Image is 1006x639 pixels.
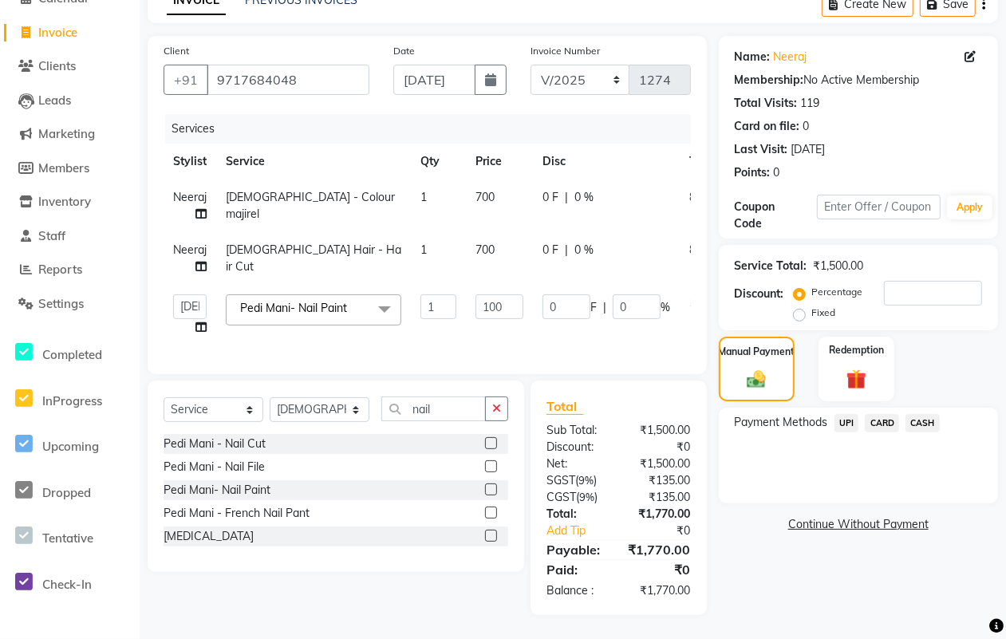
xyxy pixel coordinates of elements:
label: Redemption [829,343,884,357]
button: +91 [164,65,208,95]
span: UPI [834,414,859,432]
span: Invoice [38,25,77,40]
input: Enter Offer / Coupon Code [817,195,941,219]
div: Name: [735,49,771,65]
div: Coupon Code [735,199,817,232]
span: Neeraj [173,190,207,204]
label: Client [164,44,189,58]
a: Add Tip [535,523,633,539]
div: 0 [803,118,810,135]
span: Payment Methods [735,414,828,431]
a: Reports [4,261,136,279]
span: CGST [546,490,576,504]
div: ( ) [535,489,618,506]
label: Percentage [812,285,863,299]
div: Discount: [735,286,784,302]
a: Leads [4,92,136,110]
div: Paid: [535,560,618,579]
div: ₹0 [618,560,702,579]
a: Marketing [4,125,136,144]
div: Balance : [535,582,618,599]
span: 1 [420,190,427,204]
th: Total [680,144,726,179]
input: Search by Name/Mobile/Email/Code [207,65,369,95]
a: Inventory [4,193,136,211]
span: 0 % [574,189,594,206]
span: 0 % [574,242,594,258]
a: x [347,301,354,315]
img: _cash.svg [741,369,771,390]
span: Inventory [38,194,91,209]
span: Clients [38,58,76,73]
div: Discount: [535,439,618,456]
span: Completed [42,347,102,362]
span: 700 [475,190,495,204]
th: Stylist [164,144,216,179]
div: Membership: [735,72,804,89]
span: | [565,189,568,206]
span: | [565,242,568,258]
div: Card on file: [735,118,800,135]
label: Manual Payment [718,345,795,359]
div: Pedi Mani- Nail Paint [164,482,270,499]
div: ₹1,770.00 [617,540,703,559]
div: 119 [801,95,820,112]
span: Marketing [38,126,95,141]
div: Net: [535,456,618,472]
span: Pedi Mani- Nail Paint [240,301,347,315]
div: Pedi Mani - Nail File [164,459,265,475]
a: Invoice [4,24,136,42]
span: Dropped [42,485,91,500]
span: 9% [579,491,594,503]
label: Fixed [812,306,836,320]
a: Settings [4,295,136,314]
th: Service [216,144,411,179]
span: F [590,299,597,316]
a: Neeraj [774,49,807,65]
span: SGST [546,473,575,487]
span: % [661,299,670,316]
a: Staff [4,227,136,246]
span: Staff [38,228,65,243]
div: Pedi Mani - Nail Cut [164,436,266,452]
div: Payable: [535,540,617,559]
label: Invoice Number [531,44,600,58]
img: _gift.svg [840,367,873,392]
div: [DATE] [791,141,826,158]
span: 1 [420,243,427,257]
div: Services [165,114,703,144]
span: CARD [865,414,899,432]
div: Sub Total: [535,422,618,439]
a: Clients [4,57,136,76]
div: Points: [735,164,771,181]
span: 0 F [542,242,558,258]
span: [DEMOGRAPHIC_DATA] Hair - Hair Cut [226,243,401,274]
div: ₹1,500.00 [618,456,702,472]
div: Last Visit: [735,141,788,158]
div: Total Visits: [735,95,798,112]
div: ₹135.00 [618,472,702,489]
span: [DEMOGRAPHIC_DATA] - Colour majirel [226,190,395,221]
div: Pedi Mani - French Nail Pant [164,505,310,522]
span: CASH [905,414,940,432]
div: [MEDICAL_DATA] [164,528,254,545]
span: Reports [38,262,82,277]
span: Members [38,160,89,176]
div: No Active Membership [735,72,982,89]
div: 0 [774,164,780,181]
div: ₹1,770.00 [618,506,702,523]
a: Members [4,160,136,178]
div: Service Total: [735,258,807,274]
span: Settings [38,296,84,311]
th: Price [466,144,533,179]
span: Tentative [42,531,93,546]
div: ( ) [535,472,618,489]
div: ₹0 [633,523,703,539]
span: | [603,299,606,316]
div: ₹1,500.00 [618,422,702,439]
div: ₹1,500.00 [814,258,864,274]
div: ₹0 [618,439,702,456]
th: Disc [533,144,680,179]
span: Total [546,398,583,415]
input: Search or Scan [381,396,486,421]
